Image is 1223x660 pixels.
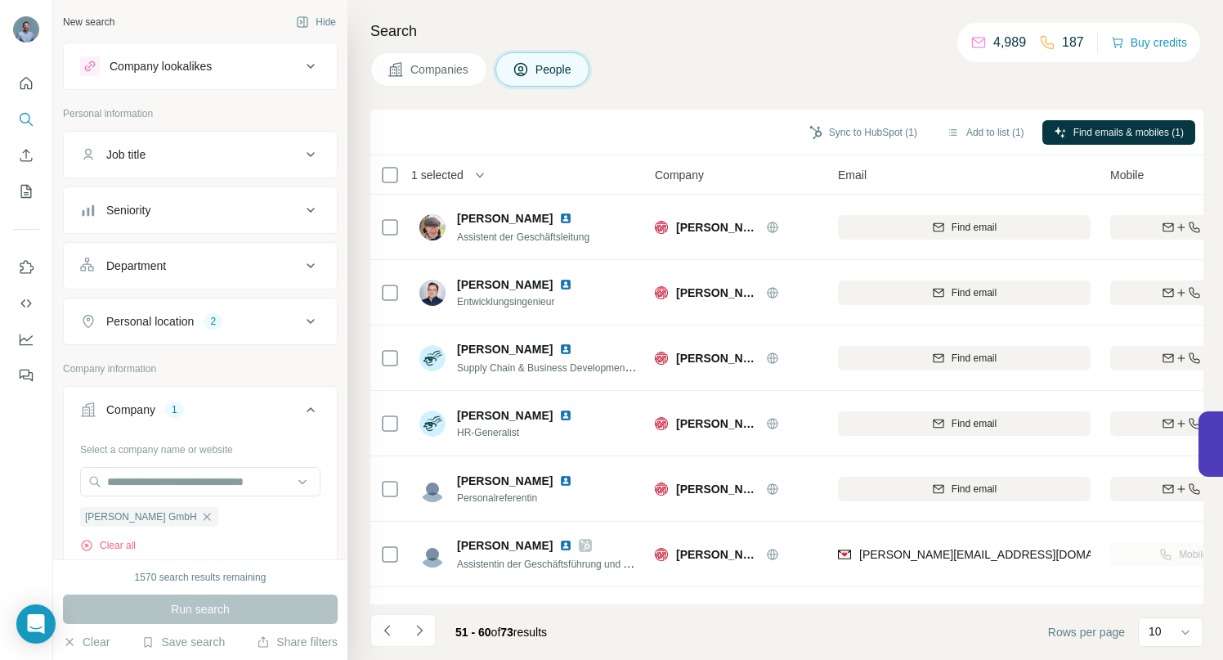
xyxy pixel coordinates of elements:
[106,258,166,274] div: Department
[455,626,547,639] span: results
[455,626,491,639] span: 51 - 60
[64,135,337,174] button: Job title
[457,557,718,570] span: Assistentin der Geschäftsführung und Teamleitung Empfang
[141,634,225,650] button: Save search
[106,202,150,218] div: Seniority
[403,614,436,647] button: Navigate to next page
[838,546,851,563] img: provider findymail logo
[559,474,572,487] img: LinkedIn logo
[500,626,513,639] span: 73
[838,167,867,183] span: Email
[457,231,589,243] span: Assistent der Geschäftsleitung
[1048,624,1125,640] span: Rows per page
[1073,125,1184,140] span: Find emails & mobiles (1)
[80,436,320,457] div: Select a company name or website
[491,626,501,639] span: of
[838,411,1091,436] button: Find email
[457,604,553,617] span: [PERSON_NAME]
[1062,33,1084,52] p: 187
[535,61,573,78] span: People
[63,106,338,121] p: Personal information
[64,390,337,436] button: Company1
[676,415,758,432] span: [PERSON_NAME] GmbH
[419,411,446,437] img: Avatar
[676,285,758,301] span: [PERSON_NAME] GmbH
[676,219,758,236] span: [PERSON_NAME] GmbH
[419,541,446,568] img: Avatar
[257,634,338,650] button: Share filters
[457,491,592,505] span: Personalreferentin
[457,210,553,227] span: [PERSON_NAME]
[457,276,553,293] span: [PERSON_NAME]
[655,548,668,561] img: Logo of Möhlenhoff GmbH
[457,294,592,309] span: Entwicklungsingenieur
[559,212,572,225] img: LinkedIn logo
[457,407,553,424] span: [PERSON_NAME]
[419,280,446,306] img: Avatar
[559,604,572,617] img: LinkedIn logo
[13,289,39,318] button: Use Surfe API
[559,343,572,356] img: LinkedIn logo
[952,482,997,496] span: Find email
[106,402,155,418] div: Company
[655,167,704,183] span: Company
[80,538,136,553] button: Clear all
[13,253,39,282] button: Use Surfe on LinkedIn
[798,120,929,145] button: Sync to HubSpot (1)
[85,510,197,524] span: [PERSON_NAME] GmbH
[838,281,1091,305] button: Find email
[135,570,267,585] div: 1570 search results remaining
[64,191,337,230] button: Seniority
[655,221,668,234] img: Logo of Möhlenhoff GmbH
[655,286,668,299] img: Logo of Möhlenhoff GmbH
[64,246,337,285] button: Department
[63,361,338,376] p: Company information
[559,278,572,291] img: LinkedIn logo
[370,614,403,647] button: Navigate to previous page
[410,61,470,78] span: Companies
[13,105,39,134] button: Search
[993,33,1026,52] p: 4,989
[16,604,56,644] div: Open Intercom Messenger
[1042,120,1195,145] button: Find emails & mobiles (1)
[838,477,1091,501] button: Find email
[13,141,39,170] button: Enrich CSV
[859,548,1147,561] span: [PERSON_NAME][EMAIL_ADDRESS][DOMAIN_NAME]
[63,634,110,650] button: Clear
[284,10,347,34] button: Hide
[559,539,572,552] img: LinkedIn logo
[1149,623,1162,640] p: 10
[952,351,997,366] span: Find email
[1111,31,1187,54] button: Buy credits
[370,20,1203,43] h4: Search
[838,346,1091,370] button: Find email
[655,417,668,430] img: Logo of Möhlenhoff GmbH
[457,473,553,489] span: [PERSON_NAME]
[838,215,1091,240] button: Find email
[676,481,758,497] span: [PERSON_NAME] GmbH
[457,537,553,554] span: [PERSON_NAME]
[411,167,464,183] span: 1 selected
[165,402,184,417] div: 1
[419,476,446,502] img: Avatar
[13,361,39,390] button: Feedback
[13,325,39,354] button: Dashboard
[110,58,212,74] div: Company lookalikes
[63,15,114,29] div: New search
[952,285,997,300] span: Find email
[457,361,771,374] span: Supply Chain & Business Development - [GEOGRAPHIC_DATA] market
[106,313,194,330] div: Personal location
[204,314,222,329] div: 2
[676,350,758,366] span: [PERSON_NAME] GmbH
[457,341,553,357] span: [PERSON_NAME]
[952,220,997,235] span: Find email
[419,345,446,371] img: Avatar
[419,214,446,240] img: Avatar
[64,47,337,86] button: Company lookalikes
[952,416,997,431] span: Find email
[655,352,668,365] img: Logo of Möhlenhoff GmbH
[13,69,39,98] button: Quick start
[13,16,39,43] img: Avatar
[559,409,572,422] img: LinkedIn logo
[935,120,1036,145] button: Add to list (1)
